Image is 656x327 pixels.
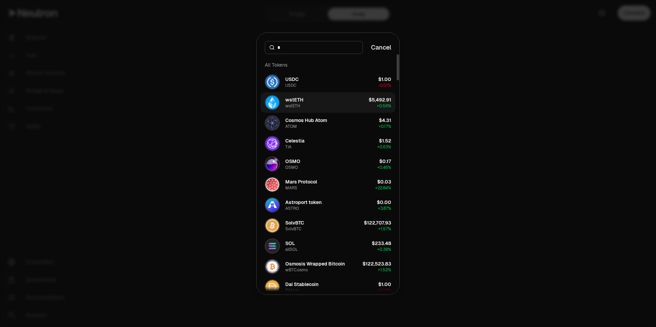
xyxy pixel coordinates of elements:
button: OSMO LogoOSMOOSMO$0.17+0.46% [261,154,395,174]
span: + 3.87% [378,206,391,211]
div: OSMO [285,158,300,165]
div: All Tokens [261,58,395,72]
div: wBTC.osmo [285,267,308,273]
div: $1.00 [378,281,391,288]
div: allSOL [285,247,298,252]
button: DAI.axl LogoDai StablecoinDAI.axl$1.00-0.03% [261,277,395,297]
span: -0.03% [378,288,391,293]
img: allSOL Logo [265,239,279,253]
span: + 0.17% [379,124,391,129]
div: SolvBTC [285,219,304,226]
button: Cancel [371,43,391,52]
div: MARS [285,185,297,191]
div: ASTRO [285,206,299,211]
div: DAI.axl [285,288,298,293]
div: Osmosis Wrapped Bitcoin [285,260,345,267]
button: wstETH LogowstETHwstETH$5,492.91+0.56% [261,92,395,113]
button: TIA LogoCelestiaTIA$1.52+0.63% [261,133,395,154]
div: Dai Stablecoin [285,281,318,288]
span: + 0.63% [377,144,391,150]
button: allSOL LogoSOLallSOL$233.48+0.39% [261,236,395,256]
button: ASTRO LogoAstroport tokenASTRO$0.00+3.87% [261,195,395,215]
div: Astroport token [285,199,322,206]
img: TIA Logo [265,137,279,150]
div: $122,707.93 [364,219,391,226]
div: OSMO [285,165,298,170]
button: USDC LogoUSDCUSDC$1.00-0.01% [261,72,395,92]
img: wBTC.osmo Logo [265,260,279,273]
div: $1.52 [379,137,391,144]
div: SolvBTC [285,226,301,232]
span: + 1.57% [378,226,391,232]
button: MARS LogoMars ProtocolMARS$0.03+22.84% [261,174,395,195]
img: MARS Logo [265,178,279,191]
div: $0.03 [377,178,391,185]
span: + 1.52% [378,267,391,273]
span: + 0.56% [377,103,391,109]
span: -0.01% [378,83,391,88]
img: ASTRO Logo [265,198,279,212]
div: $1.00 [378,76,391,83]
div: $233.48 [372,240,391,247]
div: wstETH [285,103,300,109]
div: Cosmos Hub Atom [285,117,327,124]
div: $0.00 [377,199,391,206]
div: SOL [285,240,295,247]
button: ATOM LogoCosmos Hub AtomATOM$4.31+0.17% [261,113,395,133]
div: Mars Protocol [285,178,317,185]
button: wBTC.osmo LogoOsmosis Wrapped BitcoinwBTC.osmo$122,523.83+1.52% [261,256,395,277]
img: OSMO Logo [265,157,279,171]
div: ATOM [285,124,297,129]
div: wstETH [285,96,303,103]
div: $122,523.83 [363,260,391,267]
img: wstETH Logo [265,96,279,109]
button: SolvBTC LogoSolvBTCSolvBTC$122,707.93+1.57% [261,215,395,236]
div: USDC [285,83,296,88]
img: USDC Logo [265,75,279,89]
span: + 0.39% [377,247,391,252]
div: Celestia [285,137,304,144]
div: $0.17 [379,158,391,165]
img: ATOM Logo [265,116,279,130]
div: TIA [285,144,291,150]
img: DAI.axl Logo [265,280,279,294]
div: $4.31 [379,117,391,124]
span: + 22.84% [375,185,391,191]
div: USDC [285,76,299,83]
span: + 0.46% [377,165,391,170]
div: $5,492.91 [369,96,391,103]
img: SolvBTC Logo [265,219,279,232]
